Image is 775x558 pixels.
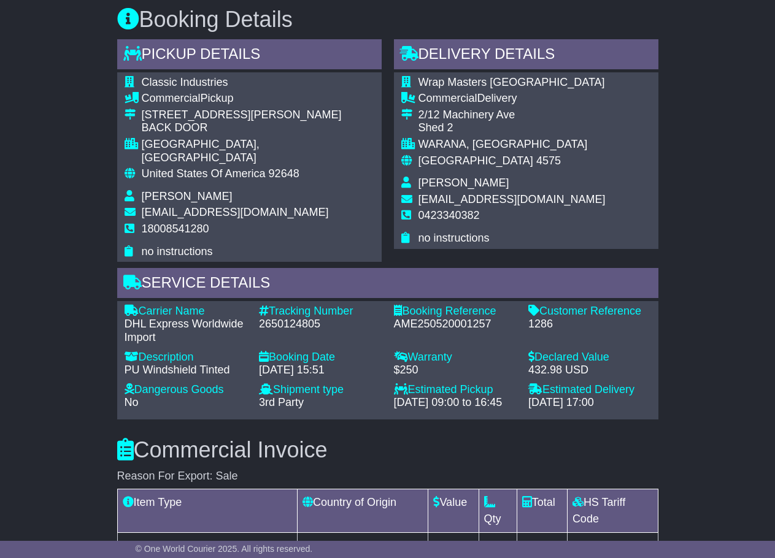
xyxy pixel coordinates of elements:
div: Dangerous Goods [125,383,247,397]
td: Total [517,489,567,533]
div: Declared Value [528,351,651,364]
div: [STREET_ADDRESS][PERSON_NAME] [142,109,374,122]
h3: Commercial Invoice [117,438,658,462]
span: [EMAIL_ADDRESS][DOMAIN_NAME] [418,193,606,205]
span: [PERSON_NAME] [142,190,233,202]
div: AME250520001257 [394,318,517,331]
span: 3rd Party [259,396,304,408]
td: Country of Origin [298,489,428,533]
div: Booking Reference [394,305,517,318]
div: Pickup Details [117,39,382,72]
div: Tracking Number [259,305,382,318]
div: 2650124805 [259,318,382,331]
div: [DATE] 15:51 [259,364,382,377]
div: Pickup [142,92,374,105]
div: DHL Express Worldwide Import [125,318,247,344]
span: 18008541280 [142,223,209,235]
div: Booking Date [259,351,382,364]
span: No [125,396,139,408]
td: Value [428,489,479,533]
span: no instructions [142,245,213,258]
td: Qty [479,489,517,533]
span: 92648 [269,167,299,180]
span: Commercial [418,92,477,104]
div: 1286 [528,318,651,331]
div: Estimated Pickup [394,383,517,397]
td: HS Tariff Code [567,489,658,533]
td: Item Type [117,489,298,533]
span: Commercial [142,92,201,104]
div: Carrier Name [125,305,247,318]
div: $250 [394,364,517,377]
span: [GEOGRAPHIC_DATA] [418,155,533,167]
span: 4575 [536,155,561,167]
div: Description [125,351,247,364]
span: no instructions [418,232,490,244]
div: [DATE] 17:00 [528,396,651,410]
span: Classic Industries [142,76,228,88]
div: BACK DOOR [142,121,374,135]
span: © One World Courier 2025. All rights reserved. [136,544,313,554]
div: Estimated Delivery [528,383,651,397]
div: [GEOGRAPHIC_DATA], [GEOGRAPHIC_DATA] [142,138,374,164]
div: Service Details [117,268,658,301]
span: [PERSON_NAME] [418,177,509,189]
div: [DATE] 09:00 to 16:45 [394,396,517,410]
div: Delivery Details [394,39,658,72]
div: PU Windshield Tinted [125,364,247,377]
div: 2/12 Machinery Ave [418,109,606,122]
div: Shed 2 [418,121,606,135]
div: Reason For Export: Sale [117,470,658,483]
span: United States Of America [142,167,266,180]
div: Shipment type [259,383,382,397]
h3: Booking Details [117,7,658,32]
div: 432.98 USD [528,364,651,377]
span: Wrap Masters [GEOGRAPHIC_DATA] [418,76,605,88]
div: Delivery [418,92,606,105]
span: 0423340382 [418,209,480,221]
span: [EMAIL_ADDRESS][DOMAIN_NAME] [142,206,329,218]
div: Warranty [394,351,517,364]
div: WARANA, [GEOGRAPHIC_DATA] [418,138,606,151]
div: Customer Reference [528,305,651,318]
